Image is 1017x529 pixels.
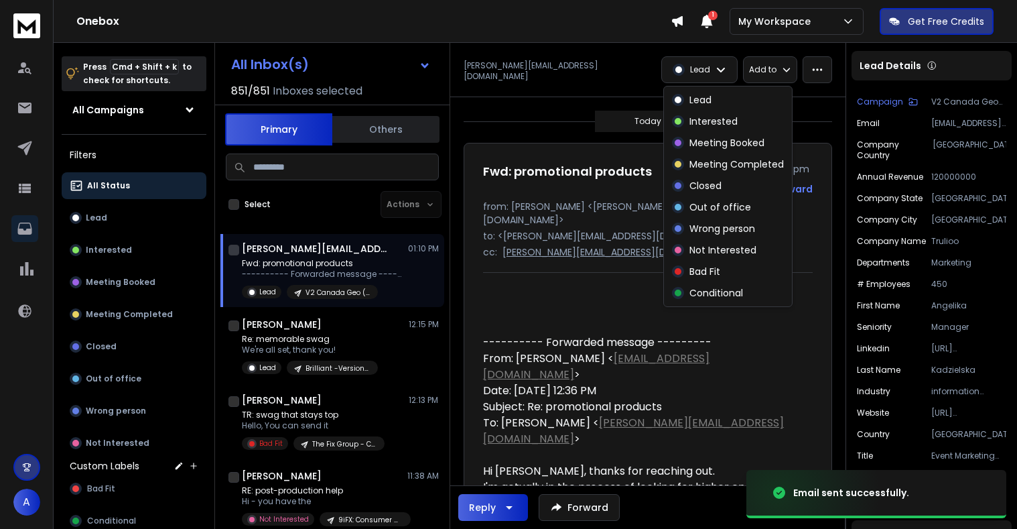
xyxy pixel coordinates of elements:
div: To: [PERSON_NAME] < > [483,415,802,447]
p: Wrong person [689,222,755,235]
p: Wrong person [86,406,146,416]
p: industry [857,386,890,397]
p: Trulioo [931,236,1006,247]
p: Re: memorable swag [242,334,378,345]
p: First Name [857,300,900,311]
p: Today [634,116,661,127]
label: Select [245,199,271,210]
div: From: [PERSON_NAME] < > [483,351,802,383]
p: Event Marketing Manager [931,451,1006,461]
h1: All Inbox(s) [231,58,309,71]
p: Interested [689,115,738,128]
h1: Onebox [76,13,671,30]
p: [GEOGRAPHIC_DATA] [931,215,1006,225]
span: Cmd + Shift + k [110,59,179,74]
div: Reply [469,501,496,514]
p: 01:10 PM [408,243,439,254]
div: I'm actually in the process of looking for higher end customer gifts/giveaways for an upcoming co... [483,479,802,528]
p: Marketing [931,257,1006,268]
a: [PERSON_NAME][EMAIL_ADDRESS][DOMAIN_NAME] [483,415,784,447]
p: Kadzielska [931,365,1006,375]
p: Lead [86,213,107,223]
p: All Status [87,180,130,191]
p: Meeting Booked [689,136,764,150]
p: from: [PERSON_NAME] <[PERSON_NAME][EMAIL_ADDRESS][DOMAIN_NAME]> [483,200,813,227]
p: [URL][DOMAIN_NAME] [931,343,1006,354]
p: [GEOGRAPHIC_DATA] [933,139,1006,161]
span: 851 / 851 [231,83,270,99]
h1: Fwd: promotional products [483,162,652,181]
p: Not Interested [259,514,309,524]
p: Conditional [689,286,743,300]
p: 12:13 PM [409,395,439,406]
p: [PERSON_NAME][EMAIL_ADDRESS][DOMAIN_NAME] [464,60,644,82]
p: Lead [259,287,276,297]
p: Company Country [857,139,933,161]
h1: [PERSON_NAME] [242,469,322,483]
p: Lead [690,64,710,75]
p: Out of office [689,200,751,214]
p: Not Interested [86,438,149,449]
p: Company Name [857,236,926,247]
p: Out of office [86,373,141,384]
p: We're all set, thank you! [242,345,378,355]
p: My Workspace [738,15,816,28]
p: Interested [86,245,132,255]
p: The Fix Group - C7V2 Sales Titles [312,439,377,449]
p: Angelika [931,300,1006,311]
p: Bad Fit [689,265,720,278]
p: Campaign [857,97,903,107]
p: Meeting Completed [86,309,173,320]
p: [EMAIL_ADDRESS][DOMAIN_NAME] [931,118,1006,129]
h1: [PERSON_NAME] [242,394,322,407]
p: Bad Fit [259,438,283,449]
p: Country [857,429,890,440]
p: Add to [749,64,776,75]
p: information technology & services [931,386,1006,397]
p: to: <[PERSON_NAME][EMAIL_ADDRESS][DOMAIN_NAME]> [483,229,813,243]
div: Subject: Re: promotional products [483,399,802,415]
p: Closed [86,341,117,352]
p: V2 Canada Geo (Exclude [GEOGRAPHIC_DATA]) [931,97,1006,107]
p: TR: swag that stays top [242,410,385,420]
p: ---------- Forwarded message --------- From: [PERSON_NAME] [242,269,403,280]
h1: [PERSON_NAME] [242,318,322,331]
p: Lead [259,363,276,373]
p: V2 Canada Geo (Exclude [GEOGRAPHIC_DATA]) [306,288,370,298]
p: RE: post-production help [242,485,403,496]
p: Lead [689,93,711,107]
span: Conditional [87,516,136,526]
p: website [857,408,889,418]
button: Forward [539,494,620,521]
p: [URL][DOMAIN_NAME] [931,408,1006,418]
div: ---------- Forwarded message --------- [483,335,802,351]
p: [GEOGRAPHIC_DATA] [931,429,1006,440]
div: Date: [DATE] 12:36 PM [483,383,802,399]
p: Hello, You can send it [242,420,385,431]
p: linkedin [857,343,890,354]
p: Company City [857,215,917,225]
h3: Inboxes selected [273,83,362,99]
p: Meeting Booked [86,277,155,288]
h3: Custom Labels [70,459,139,473]
p: Press to check for shortcuts. [83,60,192,87]
span: 1 [708,11,718,20]
p: 11:38 AM [407,471,439,481]
p: 9iFX: Consumer Goods // V3b [338,515,403,525]
span: A [13,489,40,516]
p: Company State [857,193,923,204]
p: Get Free Credits [908,15,984,28]
img: logo [13,13,40,38]
button: Others [332,115,439,144]
p: Not Interested [689,243,756,257]
a: [EMAIL_ADDRESS][DOMAIN_NAME] [483,351,709,382]
p: Manager [931,322,1006,333]
p: Meeting Completed [689,158,784,171]
p: Fwd: promotional products [242,258,403,269]
p: Closed [689,179,722,192]
p: [GEOGRAPHIC_DATA] [931,193,1006,204]
p: [PERSON_NAME][EMAIL_ADDRESS][DOMAIN_NAME] [502,245,731,259]
p: 120000000 [931,172,1006,182]
p: Last Name [857,365,900,375]
p: 450 [931,279,1006,290]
